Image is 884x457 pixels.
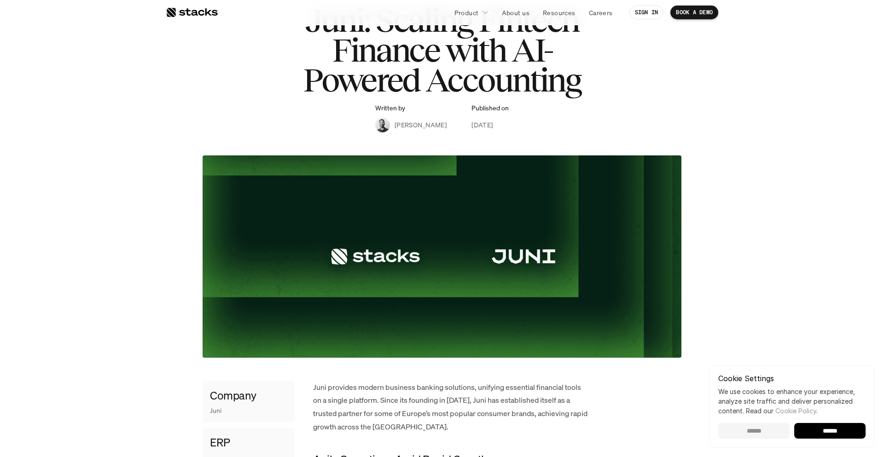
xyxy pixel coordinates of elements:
[203,155,681,358] img: Teal Flower
[537,4,581,21] a: Resources
[635,9,658,16] p: SIGN IN
[583,4,618,21] a: Careers
[471,120,493,130] p: [DATE]
[775,407,816,415] a: Cookie Policy
[629,6,664,19] a: SIGN IN
[471,104,509,112] p: Published on
[258,6,626,95] h1: Juni: Scaling Fintech Finance with AI-Powered Accounting
[454,8,479,17] p: Product
[589,8,613,17] p: Careers
[313,381,589,434] p: Juni provides modern business banking solutions, unifying essential financial tools on a single p...
[395,120,447,130] p: [PERSON_NAME]
[496,4,535,21] a: About us
[109,175,149,182] a: Privacy Policy
[543,8,576,17] p: Resources
[670,6,718,19] a: BOOK A DEMO
[375,104,405,112] p: Written by
[210,407,221,415] p: Juni
[676,9,713,16] p: BOOK A DEMO
[210,435,230,451] h4: ERP
[746,407,818,415] span: Read our .
[210,388,256,404] h4: Company
[718,387,866,416] p: We use cookies to enhance your experience, analyze site traffic and deliver personalized content.
[718,375,866,382] p: Cookie Settings
[502,8,529,17] p: About us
